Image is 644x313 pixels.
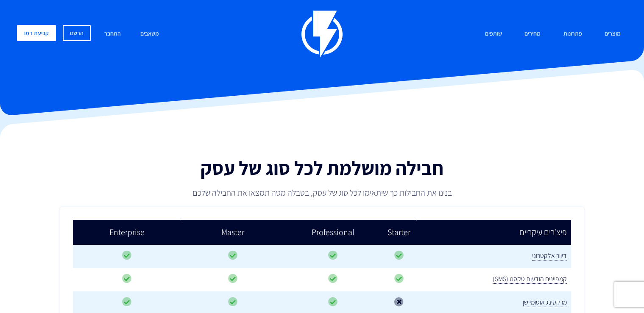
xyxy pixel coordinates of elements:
[98,25,127,43] a: התחבר
[118,187,526,199] p: בנינו את החבילות כך שיתאימו לכל סוג של עסק, בטבלה מטה תמצאו את החבילה שלכם
[17,25,56,41] a: קביעת דמו
[181,220,284,245] td: Master
[416,220,572,245] td: פיצ׳רים עיקריים
[118,157,526,178] h1: חבילה מושלמת לכל סוג של עסק
[518,25,547,43] a: מחירים
[134,25,165,43] a: משאבים
[493,274,567,284] span: קמפיינים הודעות טקסט (SMS)
[479,25,508,43] a: שותפים
[382,220,416,245] td: Starter
[73,220,181,245] td: Enterprise
[284,220,382,245] td: Professional
[63,25,91,41] a: הרשם
[523,298,567,307] span: מרקטינג אוטומיישן
[557,25,588,43] a: פתרונות
[532,251,567,260] span: דיוור אלקטרוני
[598,25,627,43] a: מוצרים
